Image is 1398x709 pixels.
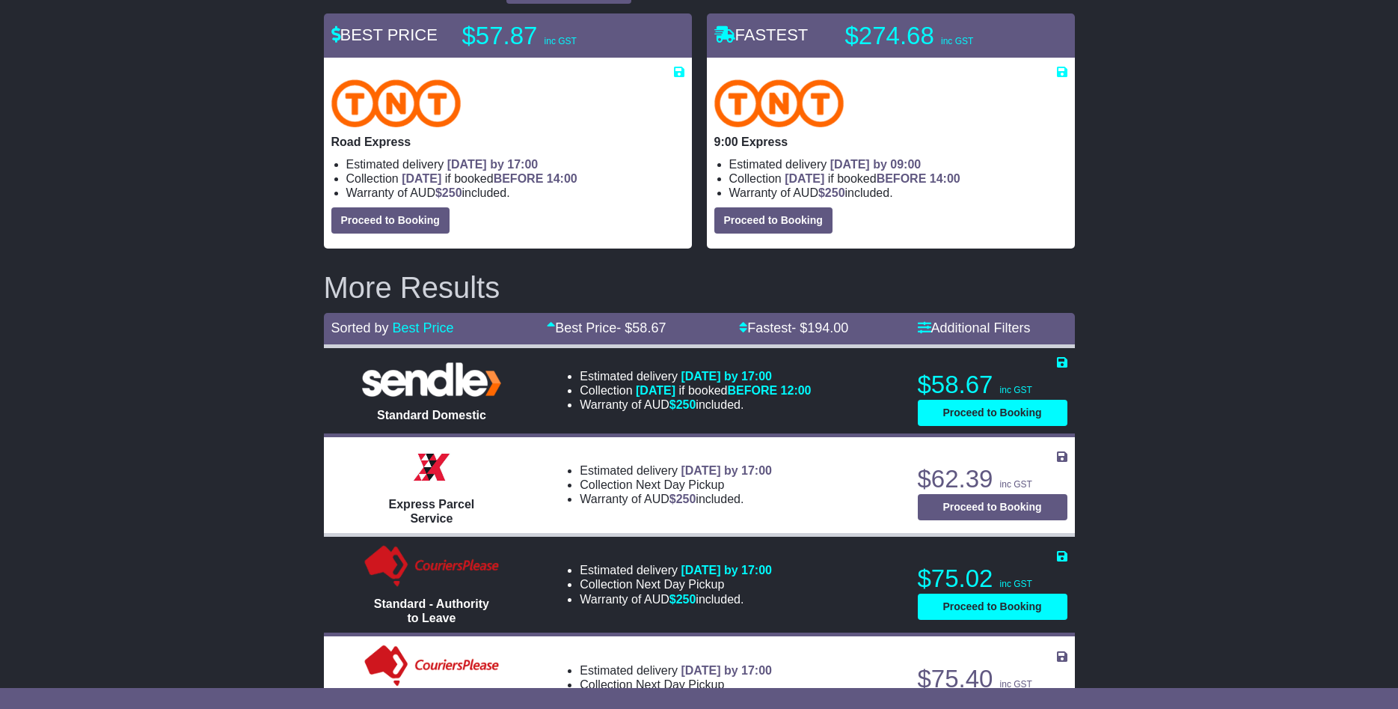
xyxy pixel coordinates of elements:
span: Next Day Pickup [636,678,724,691]
li: Estimated delivery [580,663,772,678]
p: $75.02 [918,564,1067,594]
a: Fastest- $194.00 [739,320,848,335]
span: 12:00 [781,384,812,397]
span: inc GST [1000,385,1032,395]
span: if booked [402,172,577,185]
p: 9:00 Express [714,135,1067,149]
li: Warranty of AUD included. [580,592,772,606]
img: Couriers Please: Standard - Signature Required [361,644,503,689]
a: Best Price [393,320,454,335]
li: Collection [346,171,684,186]
span: 250 [676,493,696,505]
span: inc GST [545,36,577,46]
span: 250 [442,186,462,199]
li: Collection [580,678,772,692]
span: 58.67 [632,320,666,335]
span: [DATE] by 17:00 [681,464,772,477]
button: Proceed to Booking [918,400,1067,426]
span: BEFORE [877,172,927,185]
a: Best Price- $58.67 [547,320,666,335]
span: - $ [616,320,666,335]
span: [DATE] [636,384,675,397]
span: - $ [791,320,848,335]
span: BEFORE [494,172,544,185]
li: Warranty of AUD included. [729,186,1067,200]
p: $62.39 [918,464,1067,494]
span: Sorted by [331,320,389,335]
span: [DATE] by 17:00 [681,370,772,383]
span: Standard Domestic [377,409,486,422]
span: inc GST [1000,679,1032,690]
span: [DATE] by 17:00 [681,664,772,677]
span: 250 [825,186,845,199]
span: $ [669,398,696,411]
span: [DATE] [785,172,824,185]
li: Estimated delivery [580,463,772,478]
span: 250 [676,593,696,606]
span: [DATE] [402,172,441,185]
span: [DATE] by 09:00 [830,158,922,171]
span: Express Parcel Service [389,498,475,525]
img: Couriers Please: Standard - Authority to Leave [361,544,503,589]
span: inc GST [1000,579,1032,589]
h2: More Results [324,271,1075,304]
li: Warranty of AUD included. [346,186,684,200]
li: Collection [580,478,772,492]
span: $ [669,593,696,606]
span: inc GST [941,36,973,46]
p: $75.40 [918,664,1067,694]
p: $58.67 [918,370,1067,400]
span: BEST PRICE [331,25,438,44]
img: Sendle: Standard Domestic [357,359,506,400]
span: if booked [785,172,960,185]
li: Estimated delivery [580,369,811,383]
img: TNT Domestic: Road Express [331,79,462,127]
li: Collection [580,383,811,398]
li: Estimated delivery [729,157,1067,171]
img: Border Express: Express Parcel Service [409,445,454,490]
li: Warranty of AUD included. [580,492,772,506]
span: 14:00 [930,172,960,185]
button: Proceed to Booking [714,207,833,234]
span: 194.00 [807,320,848,335]
li: Estimated delivery [346,157,684,171]
button: Proceed to Booking [918,494,1067,520]
li: Collection [580,577,772,591]
span: 14:00 [547,172,577,185]
span: $ [435,186,462,199]
p: $274.68 [845,21,1032,51]
span: Standard - Authority to Leave [374,597,489,624]
li: Collection [729,171,1067,186]
button: Proceed to Booking [331,207,450,234]
span: inc GST [1000,479,1032,490]
span: FASTEST [714,25,809,44]
span: Next Day Pickup [636,478,724,491]
span: if booked [636,384,811,397]
a: Additional Filters [918,320,1031,335]
p: Road Express [331,135,684,149]
img: TNT Domestic: 9:00 Express [714,79,844,127]
span: BEFORE [727,384,777,397]
span: Next Day Pickup [636,578,724,591]
span: $ [669,493,696,505]
li: Estimated delivery [580,563,772,577]
button: Proceed to Booking [918,594,1067,620]
span: [DATE] by 17:00 [681,564,772,576]
p: $57.87 [462,21,649,51]
span: 250 [676,398,696,411]
li: Warranty of AUD included. [580,398,811,412]
span: $ [818,186,845,199]
span: [DATE] by 17:00 [447,158,539,171]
